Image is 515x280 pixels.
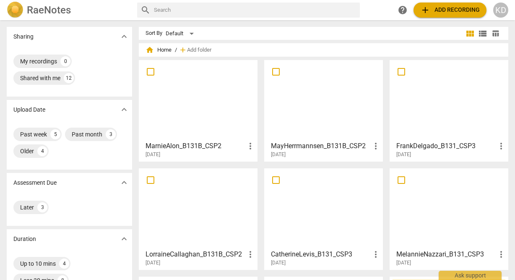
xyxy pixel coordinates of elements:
span: expand_more [119,234,129,244]
p: Upload Date [13,105,45,114]
span: [DATE] [271,151,286,158]
div: Default [166,27,197,40]
span: Home [146,46,172,54]
span: more_vert [245,141,255,151]
div: 5 [50,129,60,139]
a: LorraineCallaghan_B131B_CSP2[DATE] [142,171,255,266]
h3: FrankDelgado_B131_CSP3 [396,141,496,151]
span: expand_more [119,105,129,115]
span: [DATE] [396,259,411,267]
span: more_vert [371,249,381,259]
span: add [420,5,430,15]
button: Table view [489,27,502,40]
div: Later [20,203,34,212]
button: Show more [118,103,130,116]
span: / [175,47,177,53]
button: Upload [414,3,486,18]
p: Sharing [13,32,34,41]
input: Search [154,3,356,17]
span: Add recording [420,5,480,15]
a: FrankDelgado_B131_CSP3[DATE] [393,63,505,158]
a: LogoRaeNotes [7,2,130,18]
h2: RaeNotes [27,4,71,16]
a: MarnieAlon_B131B_CSP2[DATE] [142,63,255,158]
a: MelannieNazzari_B131_CSP3[DATE] [393,171,505,266]
button: Show more [118,176,130,189]
div: 4 [59,259,69,269]
a: CatherineLevis_B131_CSP3[DATE] [267,171,380,266]
button: Tile view [464,27,476,40]
div: 3 [106,129,116,139]
div: Shared with me [20,74,60,82]
span: more_vert [245,249,255,259]
span: expand_more [119,178,129,188]
div: 4 [37,146,47,156]
div: Ask support [439,271,502,280]
a: MayHerrmannsen_B131B_CSP2[DATE] [267,63,380,158]
h3: LorraineCallaghan_B131B_CSP2 [146,249,245,259]
h3: CatherineLevis_B131_CSP3 [271,249,371,259]
div: Past month [72,130,102,139]
span: more_vert [496,249,506,259]
p: Assessment Due [13,178,57,187]
span: view_list [478,29,488,39]
span: [DATE] [271,259,286,267]
span: view_module [465,29,475,39]
div: Up to 10 mins [20,259,56,268]
span: table_chart [492,29,499,37]
h3: MayHerrmannsen_B131B_CSP2 [271,141,371,151]
div: 0 [60,56,70,66]
div: 12 [64,73,74,83]
span: help [398,5,408,15]
button: Show more [118,233,130,245]
div: Past week [20,130,47,139]
span: more_vert [496,141,506,151]
img: Logo [7,2,23,18]
span: [DATE] [146,151,160,158]
span: Add folder [187,47,211,53]
span: expand_more [119,31,129,42]
span: more_vert [371,141,381,151]
button: List view [476,27,489,40]
p: Duration [13,235,36,243]
div: Older [20,147,34,155]
span: add [179,46,187,54]
h3: MarnieAlon_B131B_CSP2 [146,141,245,151]
span: home [146,46,154,54]
span: search [140,5,151,15]
h3: MelannieNazzari_B131_CSP3 [396,249,496,259]
span: [DATE] [396,151,411,158]
button: KD [493,3,508,18]
div: 3 [37,202,47,212]
div: My recordings [20,57,57,65]
button: Show more [118,30,130,43]
div: Sort By [146,30,162,37]
span: [DATE] [146,259,160,267]
a: Help [395,3,410,18]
